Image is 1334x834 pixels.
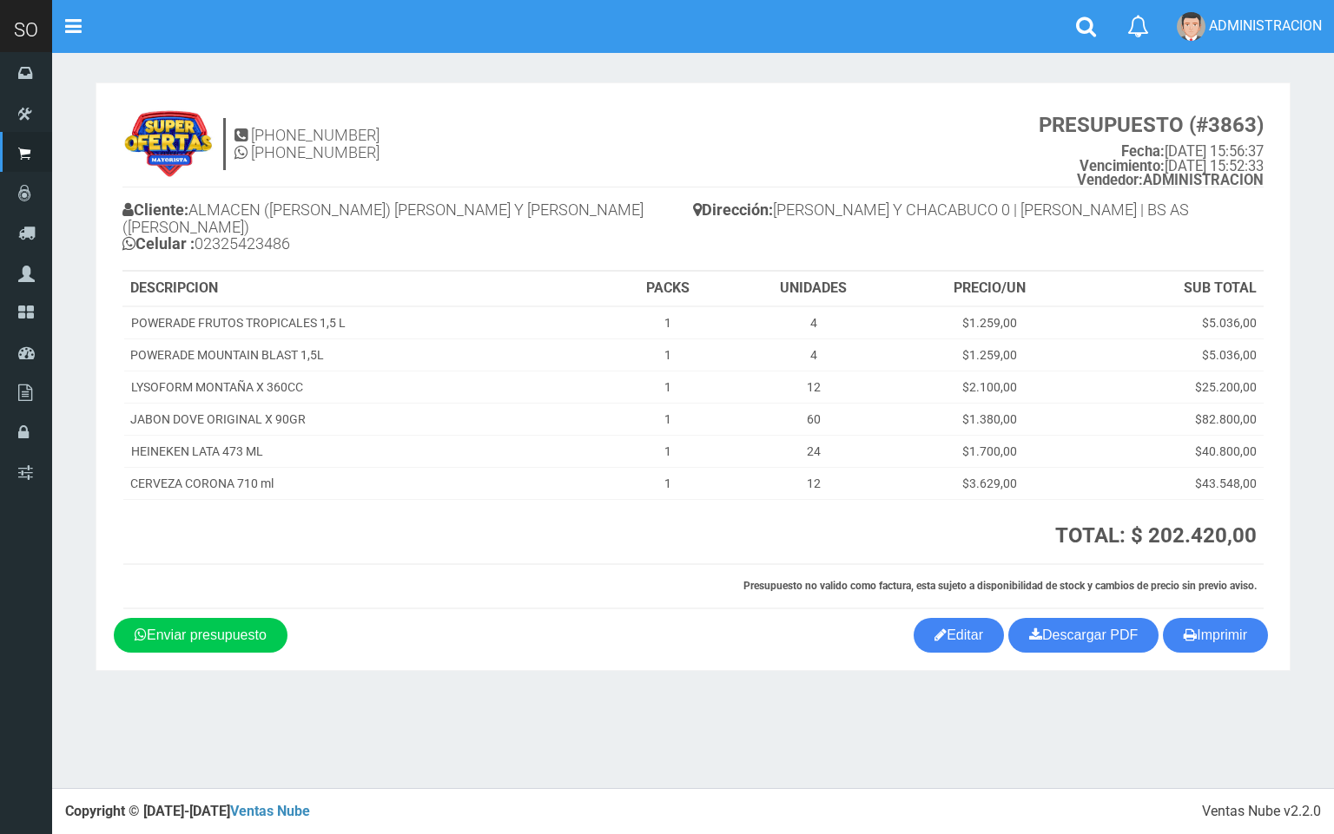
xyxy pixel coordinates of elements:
th: PRECIO/UN [899,272,1080,306]
td: 12 [729,468,899,500]
td: 1 [607,404,728,436]
strong: Presupuesto no valido como factura, esta sujeto a disponibilidad de stock y cambios de precio sin... [743,580,1257,592]
td: POWERADE FRUTOS TROPICALES 1,5 L [123,306,607,339]
td: $43.548,00 [1080,468,1264,500]
td: $2.100,00 [899,371,1080,404]
small: [DATE] 15:56:37 [DATE] 15:52:33 [1039,114,1264,188]
th: PACKS [607,272,728,306]
td: 1 [607,436,728,468]
strong: PRESUPUESTO (#3863) [1039,113,1264,137]
strong: Fecha: [1121,143,1165,160]
th: UNIDADES [729,272,899,306]
td: LYSOFORM MONTAÑA X 360CC [123,371,607,404]
b: Celular : [122,234,195,253]
td: JABON DOVE ORIGINAL X 90GR [123,404,607,436]
td: 1 [607,339,728,371]
button: Imprimir [1163,618,1268,653]
td: $1.259,00 [899,339,1080,371]
td: $40.800,00 [1080,436,1264,468]
td: 1 [607,306,728,339]
div: Ventas Nube v2.2.0 [1202,802,1321,822]
td: 1 [607,468,728,500]
td: $5.036,00 [1080,306,1264,339]
a: Ventas Nube [230,803,310,819]
td: CERVEZA CORONA 710 ml [123,468,607,500]
td: $1.380,00 [899,404,1080,436]
strong: Copyright © [DATE]-[DATE] [65,803,310,819]
a: Enviar presupuesto [114,618,287,653]
a: Editar [914,618,1004,653]
td: POWERADE MOUNTAIN BLAST 1,5L [123,339,607,371]
td: HEINEKEN LATA 473 ML [123,436,607,468]
th: SUB TOTAL [1080,272,1264,306]
img: User Image [1177,12,1205,41]
strong: Vencimiento: [1080,158,1165,174]
td: $1.259,00 [899,306,1080,339]
th: DESCRIPCION [123,272,607,306]
td: 1 [607,371,728,404]
td: 4 [729,339,899,371]
td: $1.700,00 [899,436,1080,468]
h4: [PHONE_NUMBER] [PHONE_NUMBER] [234,127,380,161]
td: 12 [729,371,899,404]
td: $5.036,00 [1080,339,1264,371]
td: 24 [729,436,899,468]
b: ADMINISTRACION [1077,172,1264,188]
td: $82.800,00 [1080,404,1264,436]
td: $25.200,00 [1080,371,1264,404]
b: Cliente: [122,200,188,219]
span: ADMINISTRACION [1209,17,1322,34]
a: Descargar PDF [1008,618,1159,653]
strong: Vendedor: [1077,172,1143,188]
td: 4 [729,306,899,339]
td: 60 [729,404,899,436]
img: 9k= [122,109,215,179]
td: $3.629,00 [899,468,1080,500]
b: Dirección: [693,200,773,219]
h4: ALMACEN ([PERSON_NAME]) [PERSON_NAME] Y [PERSON_NAME] ([PERSON_NAME]) 02325423486 [122,197,693,261]
strong: TOTAL: $ 202.420,00 [1055,523,1257,548]
h4: [PERSON_NAME] Y CHACABUCO 0 | [PERSON_NAME] | BS AS [693,197,1264,227]
span: Enviar presupuesto [147,627,267,642]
